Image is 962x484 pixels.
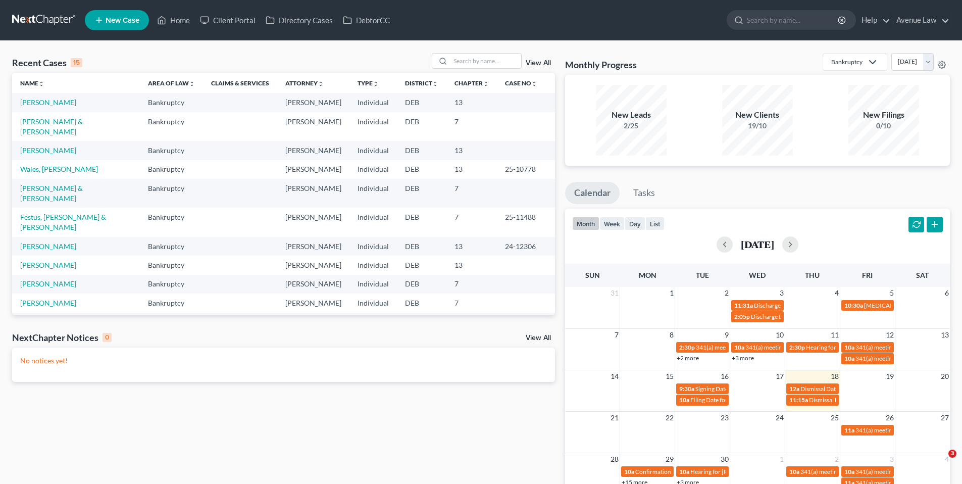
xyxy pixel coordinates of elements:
td: Individual [349,313,397,342]
td: 7 [446,294,497,312]
a: +2 more [677,354,699,362]
th: Claims & Services [203,73,277,93]
td: DEB [397,179,446,208]
span: 2:30p [789,344,805,351]
td: DEB [397,256,446,274]
a: Districtunfold_more [405,79,438,87]
a: [PERSON_NAME] [20,98,76,107]
td: [PERSON_NAME] [277,256,349,274]
td: Individual [349,275,397,294]
a: [PERSON_NAME] [20,146,76,155]
a: Area of Lawunfold_more [148,79,195,87]
input: Search by name... [747,11,839,29]
span: Discharge Date for [PERSON_NAME] [751,313,849,320]
span: 18 [830,370,840,382]
a: [PERSON_NAME] & [PERSON_NAME] [20,117,83,136]
span: Dismissal Date for [GEOGRAPHIC_DATA], [PERSON_NAME] [800,385,960,393]
td: Bankruptcy [140,179,203,208]
span: 29 [665,453,675,465]
span: 2:05p [734,313,750,320]
span: 10a [734,344,744,351]
div: 0 [103,333,112,342]
i: unfold_more [38,81,44,87]
td: Bankruptcy [140,294,203,312]
td: Bankruptcy [140,93,203,112]
span: 3 [889,453,895,465]
i: unfold_more [373,81,379,87]
h3: Monthly Progress [565,59,637,71]
span: 22 [665,412,675,424]
td: DEB [397,208,446,236]
div: Bankruptcy [831,58,863,66]
h2: [DATE] [741,239,774,250]
td: [PERSON_NAME] [277,112,349,141]
a: Directory Cases [261,11,338,29]
td: Bankruptcy [140,160,203,179]
span: 3 [948,450,956,458]
span: 4 [834,287,840,299]
td: [PERSON_NAME] [277,141,349,160]
td: Individual [349,208,397,236]
td: Bankruptcy [140,256,203,274]
a: Tasks [624,182,664,204]
span: 27 [940,412,950,424]
span: 19 [885,370,895,382]
span: 341(a) meeting for [PERSON_NAME] & [PERSON_NAME] [696,344,847,351]
a: Calendar [565,182,620,204]
span: 9 [724,329,730,341]
span: 341(a) meeting for [PERSON_NAME] & [PERSON_NAME] [745,344,896,351]
span: 341(a) meeting for [PERSON_NAME] [855,355,953,362]
div: 19/10 [722,121,793,131]
a: Chapterunfold_more [454,79,489,87]
div: New Filings [848,109,919,121]
p: No notices yet! [20,356,547,366]
span: 17 [775,370,785,382]
span: 10a [679,396,689,404]
a: [PERSON_NAME] [20,299,76,307]
div: Recent Cases [12,57,82,69]
a: [PERSON_NAME] & [PERSON_NAME] [20,184,83,203]
td: [PERSON_NAME] [277,179,349,208]
td: 13 [446,256,497,274]
td: Bankruptcy [140,237,203,256]
span: 1 [669,287,675,299]
span: 16 [720,370,730,382]
button: week [599,217,625,230]
span: 28 [610,453,620,465]
span: New Case [106,17,139,24]
iframe: Intercom live chat [928,450,952,474]
a: Attorneyunfold_more [285,79,324,87]
a: View All [526,60,551,67]
span: 1 [779,453,785,465]
button: month [572,217,599,230]
td: [PERSON_NAME] [277,237,349,256]
td: 7 [446,313,497,342]
a: DebtorCC [338,11,395,29]
span: 11:15a [789,396,808,404]
span: 12 [885,329,895,341]
td: Bankruptcy [140,275,203,294]
span: 21 [610,412,620,424]
div: New Clients [722,109,793,121]
td: 7 [446,275,497,294]
td: DEB [397,275,446,294]
span: 14 [610,370,620,382]
td: DEB [397,237,446,256]
span: Signing Date for [PERSON_NAME] & [PERSON_NAME] [695,385,839,393]
td: Individual [349,93,397,112]
td: DEB [397,294,446,312]
td: Bankruptcy [140,112,203,141]
span: 11:31a [734,302,753,309]
td: 7 [446,112,497,141]
a: [PERSON_NAME] [20,261,76,269]
td: 24-12306 [497,237,555,256]
td: 25-10778 [497,160,555,179]
td: 13 [446,141,497,160]
td: 13 [446,160,497,179]
span: Fri [862,271,873,279]
span: 23 [720,412,730,424]
button: list [645,217,665,230]
a: Nameunfold_more [20,79,44,87]
td: Individual [349,294,397,312]
span: Discharge Date for [PERSON_NAME] [754,302,852,309]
